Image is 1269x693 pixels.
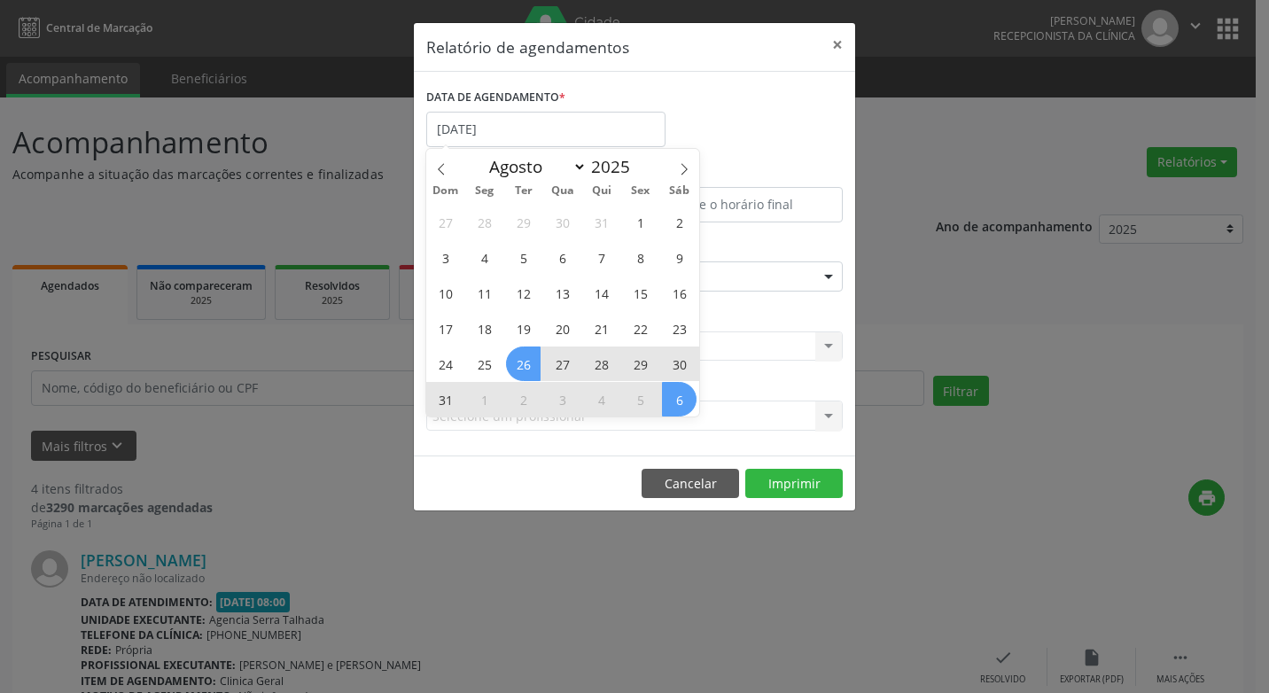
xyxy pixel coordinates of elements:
span: Agosto 24, 2025 [428,346,463,381]
span: Dom [426,185,465,197]
span: Agosto 22, 2025 [623,311,658,346]
span: Agosto 13, 2025 [545,276,580,310]
span: Agosto 11, 2025 [467,276,502,310]
span: Agosto 12, 2025 [506,276,541,310]
span: Julho 30, 2025 [545,205,580,239]
span: Qua [543,185,582,197]
button: Cancelar [642,469,739,499]
h5: Relatório de agendamentos [426,35,629,58]
button: Imprimir [745,469,843,499]
span: Sáb [660,185,699,197]
span: Ter [504,185,543,197]
span: Agosto 27, 2025 [545,346,580,381]
span: Agosto 29, 2025 [623,346,658,381]
span: Agosto 17, 2025 [428,311,463,346]
span: Seg [465,185,504,197]
span: Agosto 21, 2025 [584,311,619,346]
span: Agosto 14, 2025 [584,276,619,310]
span: Agosto 16, 2025 [662,276,697,310]
span: Agosto 26, 2025 [506,346,541,381]
span: Agosto 8, 2025 [623,240,658,275]
span: Qui [582,185,621,197]
span: Agosto 28, 2025 [584,346,619,381]
span: Agosto 15, 2025 [623,276,658,310]
input: Year [587,155,645,178]
span: Agosto 10, 2025 [428,276,463,310]
span: Agosto 7, 2025 [584,240,619,275]
span: Setembro 2, 2025 [506,382,541,417]
span: Agosto 4, 2025 [467,240,502,275]
span: Agosto 23, 2025 [662,311,697,346]
span: Julho 31, 2025 [584,205,619,239]
span: Agosto 25, 2025 [467,346,502,381]
span: Agosto 1, 2025 [623,205,658,239]
span: Julho 27, 2025 [428,205,463,239]
span: Sex [621,185,660,197]
span: Setembro 5, 2025 [623,382,658,417]
button: Close [820,23,855,66]
span: Julho 29, 2025 [506,205,541,239]
span: Agosto 18, 2025 [467,311,502,346]
span: Agosto 3, 2025 [428,240,463,275]
span: Julho 28, 2025 [467,205,502,239]
span: Setembro 4, 2025 [584,382,619,417]
span: Agosto 5, 2025 [506,240,541,275]
span: Agosto 31, 2025 [428,382,463,417]
span: Agosto 6, 2025 [545,240,580,275]
span: Setembro 6, 2025 [662,382,697,417]
span: Setembro 3, 2025 [545,382,580,417]
span: Agosto 20, 2025 [545,311,580,346]
select: Month [480,154,587,179]
label: DATA DE AGENDAMENTO [426,84,565,112]
span: Setembro 1, 2025 [467,382,502,417]
input: Selecione o horário final [639,187,843,222]
span: Agosto 2, 2025 [662,205,697,239]
label: ATÉ [639,160,843,187]
span: Agosto 9, 2025 [662,240,697,275]
input: Selecione uma data ou intervalo [426,112,666,147]
span: Agosto 19, 2025 [506,311,541,346]
span: Agosto 30, 2025 [662,346,697,381]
